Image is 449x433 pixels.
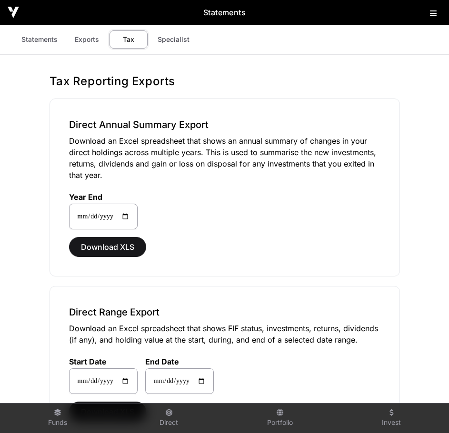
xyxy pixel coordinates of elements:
[69,192,138,202] label: Year End
[19,7,430,18] h2: Statements
[110,30,148,49] a: Tax
[69,305,380,319] h3: Direct Range Export
[339,405,443,431] a: Invest
[151,30,196,49] a: Specialist
[69,402,146,422] button: Download XLS
[69,118,380,131] h3: Direct Annual Summary Export
[69,323,380,345] p: Download an Excel spreadsheet that shows FIF status, investments, returns, dividends (if any), an...
[15,30,64,49] a: Statements
[68,30,106,49] a: Exports
[6,405,110,431] a: Funds
[81,241,134,253] span: Download XLS
[401,387,449,433] iframe: Chat Widget
[69,135,380,181] p: Download an Excel spreadsheet that shows an annual summary of changes in your direct holdings acr...
[229,405,332,431] a: Portfolio
[69,237,146,257] button: Download XLS
[8,7,19,18] img: Icehouse Ventures Logo
[117,405,221,431] a: Direct
[50,74,400,89] h1: Tax Reporting Exports
[69,357,138,366] label: Start Date
[145,357,214,366] label: End Date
